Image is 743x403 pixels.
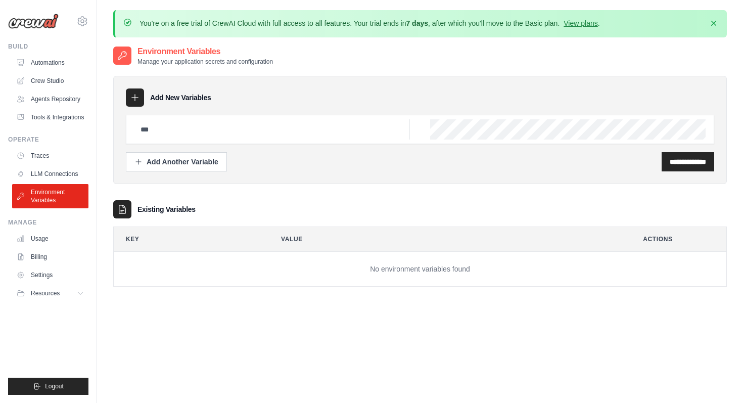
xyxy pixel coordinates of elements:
span: Logout [45,382,64,390]
p: You're on a free trial of CrewAI Cloud with full access to all features. Your trial ends in , aft... [140,18,600,28]
th: Actions [631,227,726,251]
button: Resources [12,285,88,301]
a: Billing [12,249,88,265]
th: Value [269,227,623,251]
button: Add Another Variable [126,152,227,171]
div: Build [8,42,88,51]
a: LLM Connections [12,166,88,182]
a: Usage [12,231,88,247]
img: Logo [8,14,59,29]
a: Tools & Integrations [12,109,88,125]
a: Traces [12,148,88,164]
button: Logout [8,378,88,395]
div: Add Another Variable [134,157,218,167]
a: Automations [12,55,88,71]
a: Crew Studio [12,73,88,89]
a: View plans [564,19,597,27]
h3: Existing Variables [137,204,196,214]
h3: Add New Variables [150,93,211,103]
a: Settings [12,267,88,283]
td: No environment variables found [114,252,726,287]
a: Agents Repository [12,91,88,107]
strong: 7 days [406,19,428,27]
a: Environment Variables [12,184,88,208]
span: Resources [31,289,60,297]
h2: Environment Variables [137,46,273,58]
p: Manage your application secrets and configuration [137,58,273,66]
th: Key [114,227,261,251]
div: Operate [8,136,88,144]
div: Manage [8,218,88,227]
